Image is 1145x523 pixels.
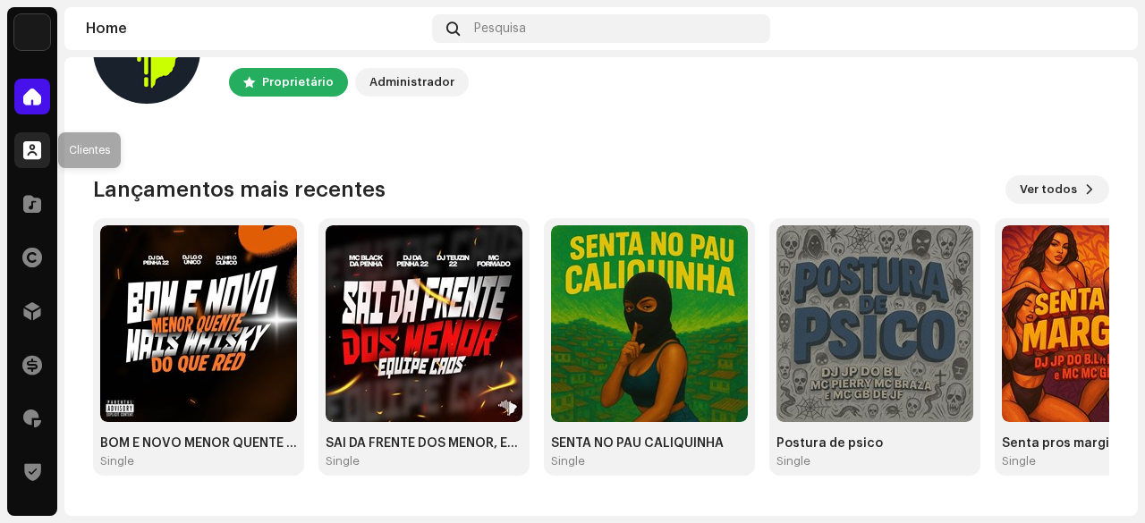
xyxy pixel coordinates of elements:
[86,21,425,36] div: Home
[326,225,522,422] img: 2961a79f-5d4c-4fd8-89cd-067426a8d5c3
[100,454,134,468] div: Single
[262,72,334,93] div: Proprietário
[551,225,748,422] img: 988c4392-28c3-4f79-8b65-f1046f0b86b0
[1005,175,1109,204] button: Ver todos
[369,72,454,93] div: Administrador
[14,14,50,50] img: 71bf27a5-dd94-4d93-852c-61362381b7db
[551,454,585,468] div: Single
[93,175,386,204] h3: Lançamentos mais recentes
[100,225,297,422] img: 1198fa57-eca0-426d-a850-7234181a588b
[1002,454,1036,468] div: Single
[551,436,748,451] div: SENTA NO PAU CALIQUINHA
[326,454,360,468] div: Single
[1088,14,1116,43] img: 7b092bcd-1f7b-44aa-9736-f4bc5021b2f1
[1020,172,1077,207] span: Ver todos
[474,21,526,36] span: Pesquisa
[776,225,973,422] img: 9177a9f3-1dde-46c1-83a7-800fb06cdad1
[326,436,522,451] div: SAI DA FRENTE DOS MENOR, EQUIPE CAOS
[100,436,297,451] div: BOM E NOVO MENOR QUENTE VS MAIS WHISKY DO QUE RED
[776,454,810,468] div: Single
[776,436,973,451] div: Postura de psico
